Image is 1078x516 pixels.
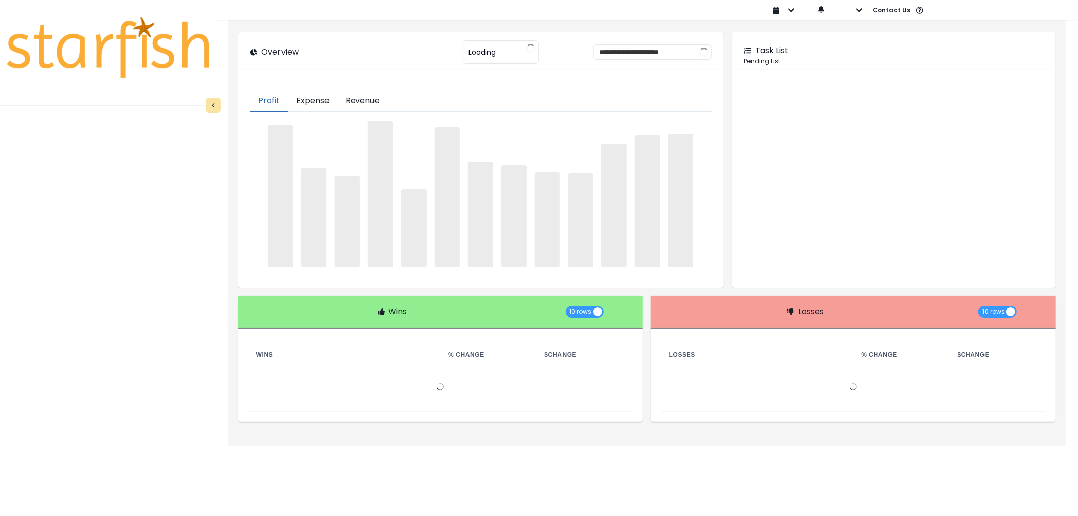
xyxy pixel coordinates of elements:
p: Task List [755,44,788,57]
span: ‌ [468,162,493,267]
th: Wins [248,349,441,361]
span: ‌ [568,173,593,268]
span: ‌ [401,189,427,267]
th: Losses [661,349,854,361]
button: Profit [250,90,288,112]
button: Expense [288,90,338,112]
th: % Change [853,349,949,361]
span: ‌ [601,144,627,268]
th: $ Change [537,349,633,361]
span: ‌ [635,135,660,267]
span: ‌ [435,127,460,267]
th: $ Change [950,349,1046,361]
span: ‌ [501,165,527,267]
p: Pending List [744,57,1044,66]
p: Losses [798,306,824,318]
span: ‌ [668,134,693,267]
span: Loading [468,41,496,63]
span: ‌ [268,125,293,267]
span: 10 rows [570,306,592,318]
span: 10 rows [982,306,1005,318]
span: ‌ [301,168,326,267]
button: Revenue [338,90,388,112]
p: Overview [261,46,299,58]
span: ‌ [335,176,360,268]
th: % Change [440,349,536,361]
span: ‌ [368,121,393,267]
span: ‌ [535,172,560,268]
p: Wins [389,306,407,318]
